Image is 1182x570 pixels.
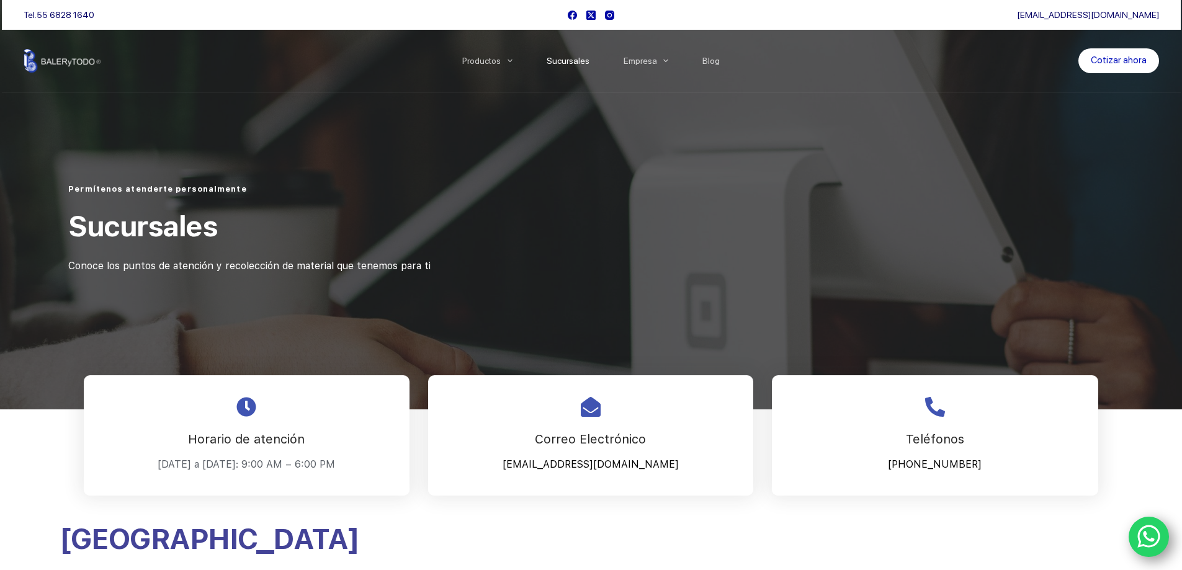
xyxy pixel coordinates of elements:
[787,455,1083,474] p: [PHONE_NUMBER]
[59,522,359,556] span: [GEOGRAPHIC_DATA]
[586,11,596,20] a: X (Twitter)
[535,432,646,447] span: Correo Electrónico
[68,209,217,243] span: Sucursales
[906,432,964,447] span: Teléfonos
[1078,48,1159,73] a: Cotizar ahora
[68,260,431,272] span: Conoce los puntos de atención y recolección de material que tenemos para ti
[188,432,305,447] span: Horario de atención
[1017,10,1159,20] a: [EMAIL_ADDRESS][DOMAIN_NAME]
[24,10,94,20] span: Tel.
[37,10,94,20] a: 55 6828 1640
[1129,517,1170,558] a: WhatsApp
[68,184,246,194] span: Permítenos atenderte personalmente
[605,11,614,20] a: Instagram
[445,30,737,92] nav: Menu Principal
[24,49,101,73] img: Balerytodo
[444,455,738,474] p: [EMAIL_ADDRESS][DOMAIN_NAME]
[568,11,577,20] a: Facebook
[158,458,335,470] span: [DATE] a [DATE]: 9:00 AM – 6:00 PM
